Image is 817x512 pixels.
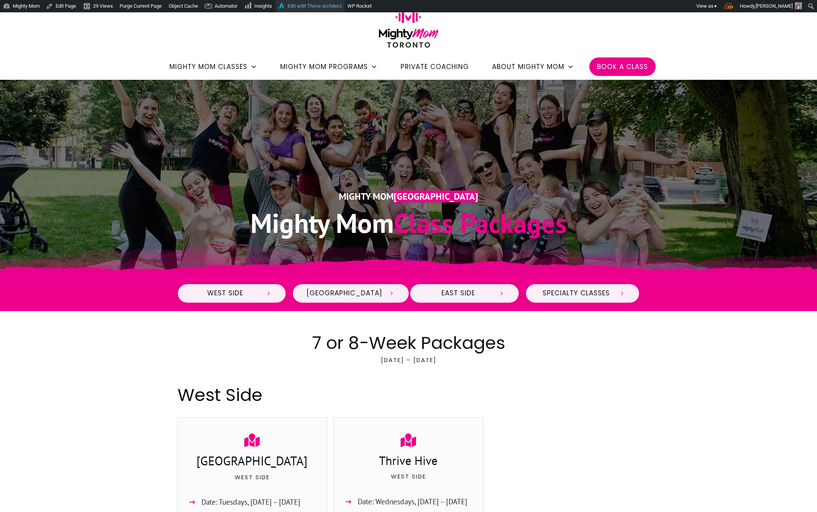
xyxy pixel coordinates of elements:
a: Private Coaching [401,60,469,73]
a: Mighty Mom Programs [280,60,377,73]
p: [DATE] – [DATE] [178,355,640,374]
h3: [GEOGRAPHIC_DATA] [185,452,320,472]
a: East Side [409,283,519,303]
span: Mighty Mom [250,205,394,240]
a: About Mighty Mom [492,60,574,73]
a: Mighty Mom Classes [169,60,257,73]
span: Mighty Mom Classes [169,60,247,73]
h1: Class Packages [185,205,632,241]
a: Specialty Classes [525,283,640,303]
p: West Side [185,472,320,492]
span: Insights [254,3,272,9]
h3: Thrive Hive [342,452,476,471]
span: About Mighty Mom [492,60,564,73]
span: Date: Wednesdays, [DATE] – [DATE] [358,495,467,508]
span: Mighty Mom Programs [280,60,368,73]
img: mightymom-logo-toronto [375,11,443,53]
span: [GEOGRAPHIC_DATA] [394,190,478,202]
span: ▼ [714,4,717,9]
span: West Side [191,289,260,298]
h2: West Side [178,383,640,407]
a: West Side [177,283,287,303]
span: [PERSON_NAME] [756,3,793,9]
span: Date: Tuesdays, [DATE] – [DATE] [201,496,300,509]
span: Specialty Classes [540,289,613,298]
span: East Side [424,289,492,298]
p: West Side [342,472,476,491]
span: [GEOGRAPHIC_DATA] [306,289,382,298]
span: Mighty Mom [339,190,394,202]
a: [GEOGRAPHIC_DATA] [292,283,409,303]
a: Book a Class [597,60,648,73]
h2: 7 or 8-Week Packages [178,331,640,355]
